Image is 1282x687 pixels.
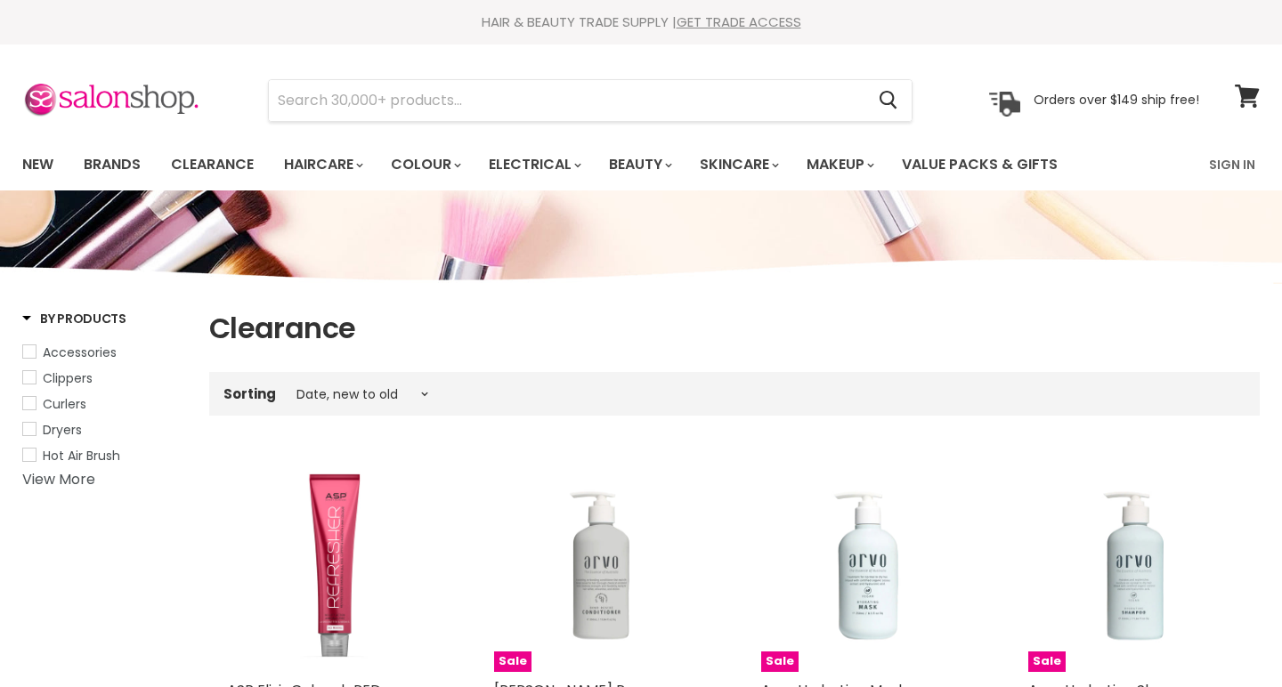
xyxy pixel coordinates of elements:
span: Accessories [43,343,117,361]
span: Sale [494,651,531,672]
a: New [9,146,67,183]
a: View More [22,469,95,489]
a: Beauty [596,146,683,183]
a: Curlers [22,394,187,414]
a: GET TRADE ACCESS [677,12,801,31]
ul: Main menu [9,139,1135,190]
span: Clippers [43,369,93,387]
form: Product [268,79,913,122]
a: Arvo Hydrating Shampoo - Clearance!Sale [1028,458,1242,672]
span: Hot Air Brush [43,447,120,465]
a: Arvo Bond Rescue Conditioner - Clearance!Sale [494,458,708,672]
a: Value Packs & Gifts [888,146,1071,183]
img: Arvo Hydrating Mask - Clearance! [761,458,975,672]
span: Sale [761,651,799,672]
p: Orders over $149 ship free! [1034,92,1199,108]
img: ASP Elixir Colour b:RED Refresher [227,458,441,672]
label: Sorting [223,386,276,401]
a: Sign In [1198,146,1266,183]
h3: By Products [22,310,126,327]
a: Clearance [158,146,267,183]
a: Colour [377,146,472,183]
a: Dryers [22,420,187,440]
a: Hot Air Brush [22,446,187,465]
a: Makeup [793,146,885,183]
button: Search [864,80,912,121]
iframe: Gorgias live chat messenger [1193,603,1264,669]
a: Clippers [22,368,187,388]
a: Arvo Hydrating Mask - Clearance!Sale [761,458,975,672]
span: Curlers [43,395,86,413]
a: Electrical [475,146,592,183]
a: Accessories [22,343,187,362]
span: Sale [1028,651,1066,672]
span: Dryers [43,421,82,439]
input: Search [269,80,864,121]
img: Arvo Bond Rescue Conditioner - Clearance! [494,458,708,672]
h1: Clearance [209,310,1260,347]
a: Skincare [686,146,790,183]
img: Arvo Hydrating Shampoo - Clearance! [1028,458,1242,672]
a: Haircare [271,146,374,183]
a: Brands [70,146,154,183]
